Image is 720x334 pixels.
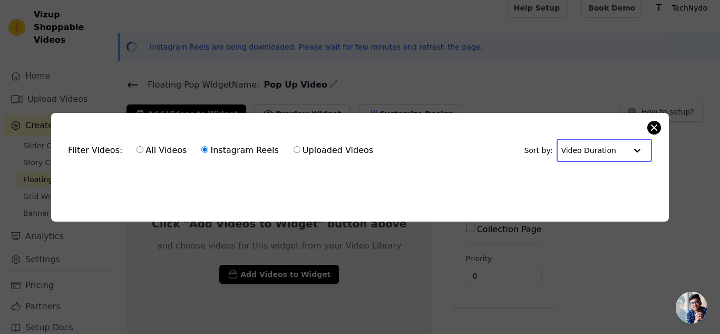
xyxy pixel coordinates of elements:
[648,121,660,134] button: Close modal
[524,139,652,162] div: Sort by:
[676,292,707,323] a: Open chat
[201,144,279,157] label: Instagram Reels
[136,144,187,157] label: All Videos
[68,138,379,163] div: Filter Videos:
[293,144,374,157] label: Uploaded Videos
